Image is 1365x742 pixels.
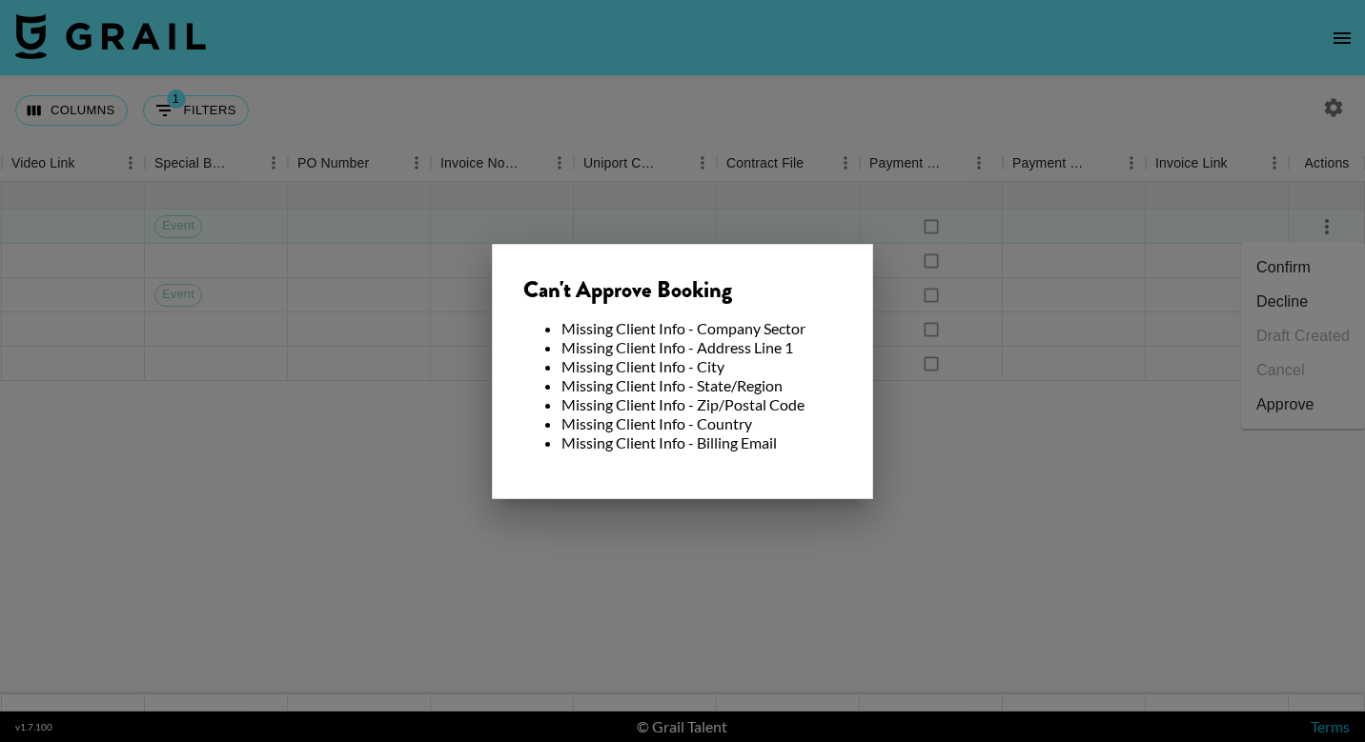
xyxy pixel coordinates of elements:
li: Missing Client Info - State/Region [561,376,842,395]
li: Missing Client Info - City [561,357,842,376]
li: Missing Client Info - Zip/Postal Code [561,395,842,414]
li: Missing Client Info - Company Sector [561,319,842,338]
li: Missing Client Info - Billing Email [561,433,842,452]
li: Missing Client Info - Country [561,414,842,433]
li: Missing Client Info - Address Line 1 [561,338,842,357]
div: Can't Approve Booking [523,275,842,304]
